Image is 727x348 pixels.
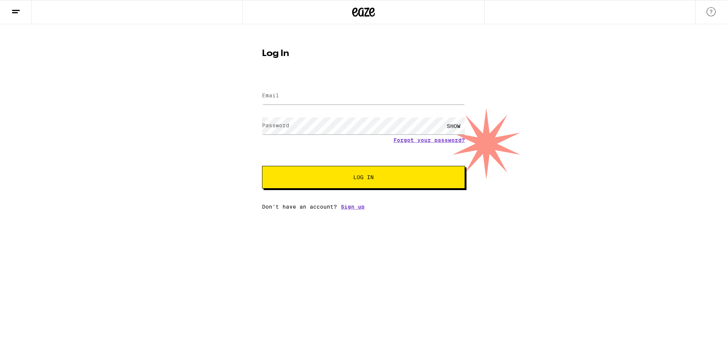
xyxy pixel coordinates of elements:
[341,204,365,210] a: Sign up
[5,5,55,11] span: Hi. Need any help?
[262,166,465,189] button: Log In
[393,137,465,143] a: Forgot your password?
[353,175,374,180] span: Log In
[262,49,465,58] h1: Log In
[442,117,465,134] div: SHOW
[262,92,279,98] label: Email
[262,87,465,105] input: Email
[262,122,289,128] label: Password
[262,204,465,210] div: Don't have an account?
